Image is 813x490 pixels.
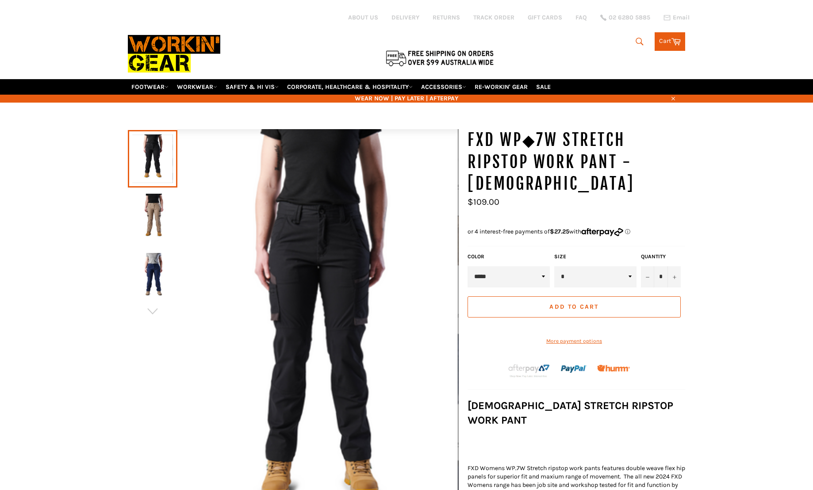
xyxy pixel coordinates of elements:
[554,253,637,260] label: Size
[468,399,673,426] strong: [DEMOGRAPHIC_DATA] STRETCH RIPSTOP WORK PANT
[528,13,562,22] a: GIFT CARDS
[507,363,551,378] img: Afterpay-Logo-on-dark-bg_large.png
[561,356,587,382] img: paypal.png
[600,15,650,21] a: 02 6280 5885
[468,129,685,195] h1: FXD WP◆7W Stretch Ripstop Work Pant - [DEMOGRAPHIC_DATA]
[473,13,514,22] a: TRACK ORDER
[597,365,630,371] img: Humm_core_logo_RGB-01_300x60px_small_195d8312-4386-4de7-b182-0ef9b6303a37.png
[641,266,654,287] button: Reduce item quantity by one
[391,13,419,22] a: DELIVERY
[673,15,690,21] span: Email
[173,79,221,95] a: WORKWEAR
[128,79,172,95] a: FOOTWEAR
[132,194,173,242] img: FXD WP◆7W Stretch Ripstop Work Pant - Ladies - Workin' Gear
[222,79,282,95] a: SAFETY & HI VIS
[384,49,495,67] img: Flat $9.95 shipping Australia wide
[655,32,685,51] a: Cart
[132,253,173,302] img: FXD WP◆7W Stretch Ripstop Work Pant - Ladies - Workin' Gear
[433,13,460,22] a: RETURNS
[348,13,378,22] a: ABOUT US
[641,253,681,260] label: Quantity
[128,29,220,79] img: Workin Gear leaders in Workwear, Safety Boots, PPE, Uniforms. Australia's No.1 in Workwear
[418,79,470,95] a: ACCESSORIES
[128,94,685,103] span: WEAR NOW | PAY LATER | AFTERPAY
[667,266,681,287] button: Increase item quantity by one
[549,303,598,310] span: Add to Cart
[663,14,690,21] a: Email
[468,337,681,345] a: More payment options
[533,79,554,95] a: SALE
[468,197,499,207] span: $109.00
[468,296,681,318] button: Add to Cart
[471,79,531,95] a: RE-WORKIN' GEAR
[575,13,587,22] a: FAQ
[609,15,650,21] span: 02 6280 5885
[468,253,550,260] label: Color
[284,79,416,95] a: CORPORATE, HEALTHCARE & HOSPITALITY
